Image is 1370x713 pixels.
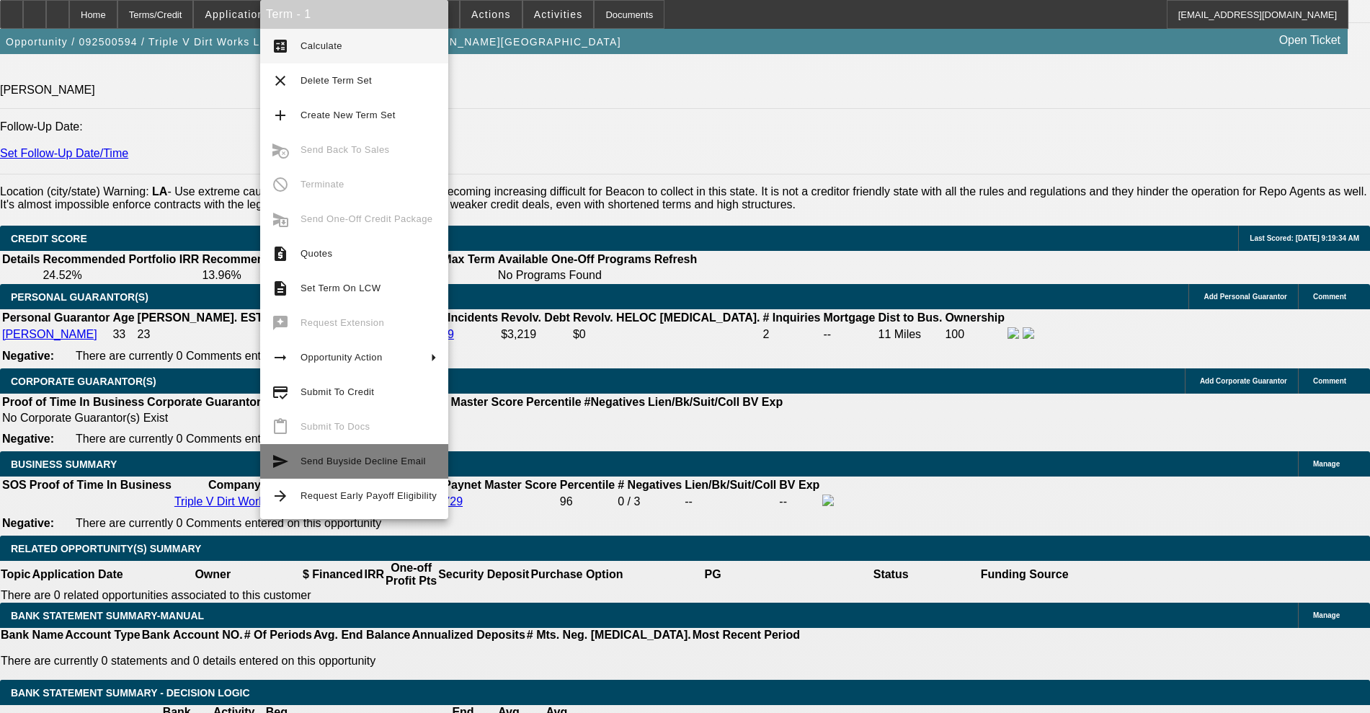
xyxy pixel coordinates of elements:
[272,245,289,262] mat-icon: request_quote
[944,327,1005,342] td: 100
[42,268,200,283] td: 24.52%
[879,311,943,324] b: Dist to Bus.
[301,283,381,293] span: Set Term On LCW
[1,395,145,409] th: Proof of Time In Business
[2,328,97,340] a: [PERSON_NAME]
[138,311,263,324] b: [PERSON_NAME]. EST
[684,494,777,510] td: --
[779,479,819,491] b: BV Exp
[301,386,374,397] span: Submit To Credit
[301,40,342,51] span: Calculate
[1250,234,1359,242] span: Last Scored: [DATE] 9:19:34 AM
[301,456,426,466] span: Send Buyside Decline Email
[1200,377,1287,385] span: Add Corporate Guarantor
[272,349,289,366] mat-icon: arrow_right_alt
[762,327,821,342] td: 2
[205,9,264,20] span: Application
[461,1,522,28] button: Actions
[11,376,156,387] span: CORPORATE GUARANTOR(S)
[497,252,652,267] th: Available One-Off Programs
[11,610,204,621] span: BANK STATEMENT SUMMARY-MANUAL
[194,1,275,28] button: Application
[526,396,581,408] b: Percentile
[443,479,556,491] b: Paynet Master Score
[692,628,801,642] th: Most Recent Period
[778,494,820,510] td: --
[11,291,148,303] span: PERSONAL GUARANTOR(S)
[2,350,54,362] b: Negative:
[272,487,289,505] mat-icon: arrow_forward
[1,478,27,492] th: SOS
[301,352,383,363] span: Opportunity Action
[313,628,412,642] th: Avg. End Balance
[742,396,783,408] b: BV Exp
[301,110,396,120] span: Create New Term Set
[174,495,295,508] a: Triple V Dirt Works LLC
[11,233,87,244] span: CREDIT SCORE
[272,453,289,470] mat-icon: send
[648,396,739,408] b: Lien/Bk/Suit/Coll
[385,561,437,588] th: One-off Profit Pts
[272,280,289,297] mat-icon: description
[112,327,135,342] td: 33
[76,433,381,445] span: There are currently 0 Comments entered on this opportunity
[201,268,354,283] td: 13.96%
[301,248,332,259] span: Quotes
[448,328,454,340] a: 9
[29,478,172,492] th: Proof of Time In Business
[1,655,800,668] p: There are currently 0 statements and 0 details entered on this opportunity
[410,396,523,408] b: Paynet Master Score
[437,561,530,588] th: Security Deposit
[2,517,54,529] b: Negative:
[523,1,594,28] button: Activities
[618,495,682,508] div: 0 / 3
[1313,460,1340,468] span: Manage
[1313,377,1346,385] span: Comment
[573,311,760,324] b: Revolv. HELOC [MEDICAL_DATA].
[76,350,381,362] span: There are currently 0 Comments entered on this opportunity
[584,396,646,408] b: #Negatives
[411,628,525,642] th: Annualized Deposits
[301,490,437,501] span: Request Early Payoff Eligibility
[501,311,570,324] b: Revolv. Debt
[64,628,141,642] th: Account Type
[31,561,123,588] th: Application Date
[302,561,364,588] th: $ Financed
[530,561,623,588] th: Purchase Option
[152,185,167,198] b: LA
[301,75,372,86] span: Delete Term Set
[272,72,289,89] mat-icon: clear
[1008,327,1019,339] img: facebook-icon.png
[1,252,40,267] th: Details
[272,107,289,124] mat-icon: add
[137,327,264,342] td: 23
[824,311,876,324] b: Mortgage
[623,561,801,588] th: PG
[878,327,943,342] td: 11 Miles
[2,433,54,445] b: Negative:
[11,687,250,699] span: Bank Statement Summary - Decision Logic
[76,517,381,529] span: There are currently 0 Comments entered on this opportunity
[802,561,980,588] th: Status
[244,628,313,642] th: # Of Periods
[1204,293,1287,301] span: Add Personal Guarantor
[272,384,289,401] mat-icon: credit_score
[208,479,261,491] b: Company
[500,327,571,342] td: $3,219
[11,543,201,554] span: RELATED OPPORTUNITY(S) SUMMARY
[1273,28,1346,53] a: Open Ticket
[497,268,652,283] td: No Programs Found
[618,479,682,491] b: # Negatives
[534,9,583,20] span: Activities
[448,311,498,324] b: Incidents
[272,37,289,55] mat-icon: calculate
[560,479,615,491] b: Percentile
[201,252,354,267] th: Recommended One Off IRR
[443,495,463,508] a: 729
[124,561,302,588] th: Owner
[147,396,261,408] b: Corporate Guarantor
[822,495,834,506] img: facebook-icon.png
[1023,327,1034,339] img: linkedin-icon.png
[685,479,776,491] b: Lien/Bk/Suit/Coll
[2,311,110,324] b: Personal Guarantor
